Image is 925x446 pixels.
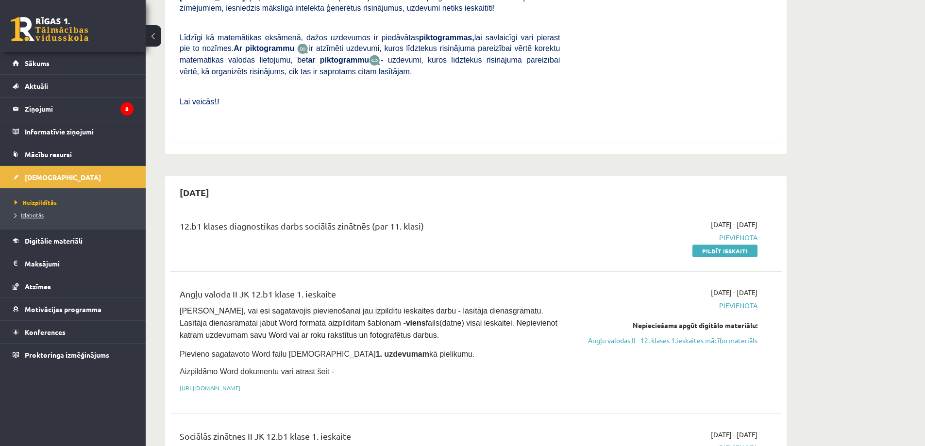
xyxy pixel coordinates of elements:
span: Sākums [25,59,50,67]
span: Digitālie materiāli [25,236,83,245]
span: Lai veicās! [180,98,217,106]
span: [DATE] - [DATE] [711,219,757,230]
a: Rīgas 1. Tālmācības vidusskola [11,17,88,41]
span: Izlabotās [15,211,44,219]
span: Aizpildāmo Word dokumentu vari atrast šeit - [180,367,334,376]
span: Atzīmes [25,282,51,291]
span: J [217,98,219,106]
span: Konferences [25,328,66,336]
a: Pildīt ieskaiti [692,245,757,257]
a: Izlabotās [15,211,136,219]
span: ir atzīmēti uzdevumi, kuros līdztekus risinājuma pareizībai vērtē korektu matemātikas valodas lie... [180,44,560,64]
legend: Ziņojumi [25,98,134,120]
a: Aktuāli [13,75,134,97]
img: JfuEzvunn4EvwAAAAASUVORK5CYII= [297,43,309,54]
span: Pievieno sagatavoto Word failu [DEMOGRAPHIC_DATA] kā pielikumu. [180,350,474,358]
a: [DEMOGRAPHIC_DATA] [13,166,134,188]
a: Informatīvie ziņojumi [13,120,134,143]
span: [DATE] - [DATE] [711,287,757,297]
span: Proktoringa izmēģinājums [25,350,109,359]
b: Ar piktogrammu [234,44,294,52]
span: [PERSON_NAME], vai esi sagatavojis pievienošanai jau izpildītu ieskaites darbu - lasītāja dienasg... [180,307,559,339]
div: Nepieciešams apgūt digitālo materiālu: [574,320,757,330]
a: Ziņojumi8 [13,98,134,120]
span: Aktuāli [25,82,48,90]
h2: [DATE] [170,181,219,204]
span: Mācību resursi [25,150,72,159]
i: 8 [120,102,134,116]
a: Mācību resursi [13,143,134,165]
legend: Informatīvie ziņojumi [25,120,134,143]
img: wKvN42sLe3LLwAAAABJRU5ErkJggg== [369,55,381,66]
a: Konferences [13,321,134,343]
a: Motivācijas programma [13,298,134,320]
span: Motivācijas programma [25,305,101,314]
a: Atzīmes [13,275,134,297]
a: Proktoringa izmēģinājums [13,344,134,366]
div: 12.b1 klases diagnostikas darbs sociālās zinātnēs (par 11. klasi) [180,219,560,237]
span: [DATE] - [DATE] [711,429,757,440]
a: [URL][DOMAIN_NAME] [180,384,240,392]
strong: 1. uzdevumam [376,350,429,358]
legend: Maksājumi [25,252,134,275]
b: piktogrammas, [419,33,474,42]
b: ar piktogrammu [308,56,369,64]
a: Neizpildītās [15,198,136,207]
span: Pievienota [574,232,757,243]
a: Maksājumi [13,252,134,275]
span: Neizpildītās [15,198,57,206]
a: Sākums [13,52,134,74]
div: Angļu valoda II JK 12.b1 klase 1. ieskaite [180,287,560,305]
span: Līdzīgi kā matemātikas eksāmenā, dažos uzdevumos ir piedāvātas lai savlaicīgi vari pierast pie to... [180,33,560,52]
span: [DEMOGRAPHIC_DATA] [25,173,101,182]
a: Digitālie materiāli [13,230,134,252]
span: Pievienota [574,300,757,311]
strong: viens [406,319,426,327]
a: Angļu valodas II - 12. klases 1.ieskaites mācību materiāls [574,335,757,346]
